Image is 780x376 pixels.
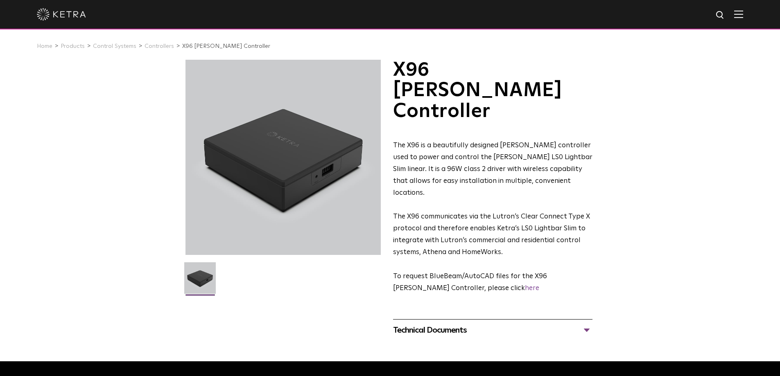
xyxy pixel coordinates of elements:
span: The X96 communicates via the Lutron’s Clear Connect Type X protocol and therefore enables Ketra’s... [393,213,590,256]
div: Technical Documents [393,324,592,337]
a: X96 [PERSON_NAME] Controller [182,43,270,49]
a: Home [37,43,52,49]
span: The X96 is a beautifully designed [PERSON_NAME] controller used to power and control the [PERSON_... [393,142,592,196]
img: ketra-logo-2019-white [37,8,86,20]
img: X96-Controller-2021-Web-Square [184,262,216,300]
span: ​To request BlueBeam/AutoCAD files for the X96 [PERSON_NAME] Controller, please click [393,273,547,292]
img: Hamburger%20Nav.svg [734,10,743,18]
img: search icon [715,10,726,20]
a: Control Systems [93,43,136,49]
a: Controllers [145,43,174,49]
h1: X96 [PERSON_NAME] Controller [393,60,592,122]
a: here [525,285,539,292]
a: Products [61,43,85,49]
